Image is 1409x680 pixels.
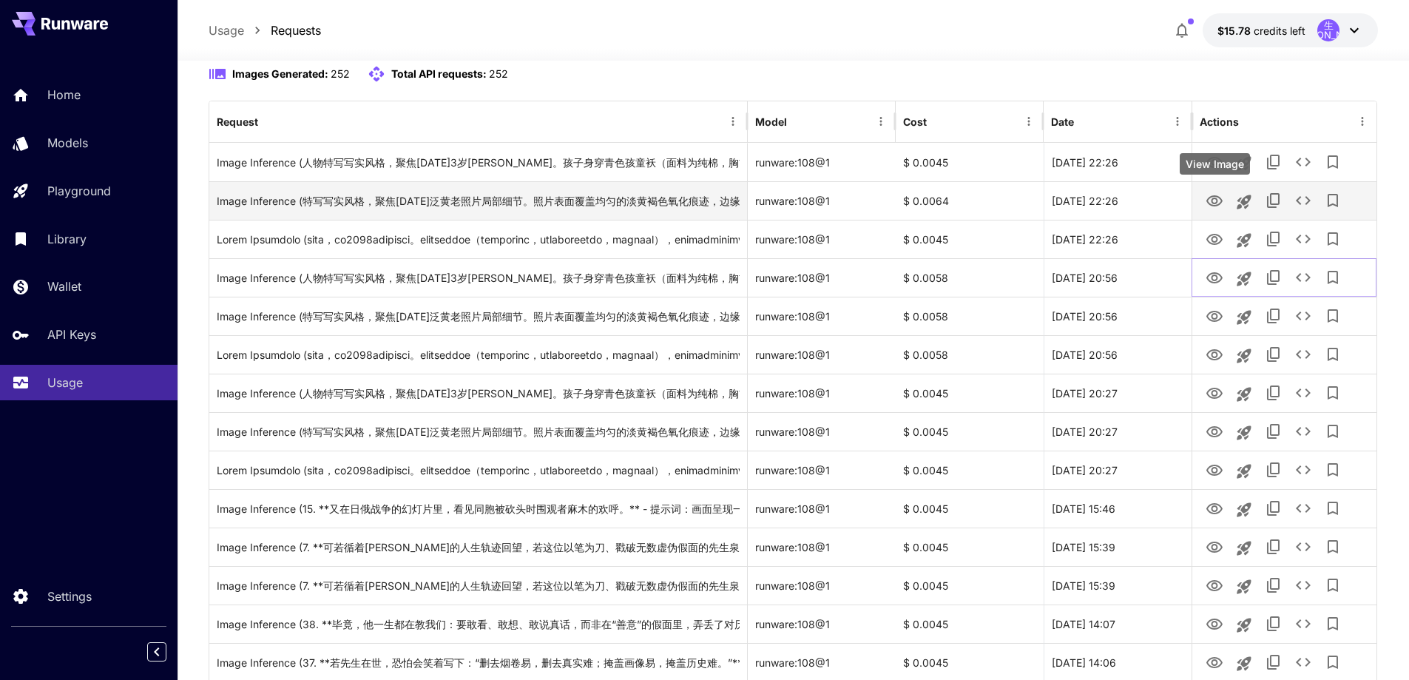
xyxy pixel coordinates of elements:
button: See details [1288,455,1318,485]
button: Menu [723,111,743,132]
p: Wallet [47,277,81,295]
button: See details [1288,570,1318,600]
p: Home [47,86,81,104]
button: Launch in playground [1229,380,1259,409]
button: View Image [1200,647,1229,677]
button: See details [1288,494,1318,523]
div: runware:108@1 [748,528,896,566]
button: Launch in playground [1229,187,1259,217]
button: Copy TaskUUID [1259,532,1288,562]
div: runware:108@1 [748,566,896,605]
div: Actions [1200,115,1239,128]
div: 27 Aug, 2025 20:56 [1044,297,1192,335]
button: See details [1288,647,1318,677]
div: runware:108@1 [748,143,896,181]
button: Add to library [1318,147,1348,177]
div: $15.78144 [1217,23,1305,38]
button: See details [1288,532,1318,562]
div: Model [755,115,787,128]
button: Sort [788,111,809,132]
div: Click to copy prompt [217,297,740,335]
nav: breadcrumb [209,21,321,39]
button: Copy TaskUUID [1259,455,1288,485]
button: Copy TaskUUID [1259,301,1288,331]
button: Add to library [1318,224,1348,254]
button: Copy TaskUUID [1259,609,1288,639]
div: Click to copy prompt [217,567,740,605]
button: View Image [1200,454,1229,485]
button: Launch in playground [1229,649,1259,679]
button: Sort [260,111,280,132]
p: Settings [47,588,92,605]
a: Requests [271,21,321,39]
button: See details [1288,186,1318,215]
button: Copy TaskUUID [1259,224,1288,254]
div: 27 Aug, 2025 20:27 [1044,374,1192,412]
button: Copy TaskUUID [1259,147,1288,177]
button: Collapse sidebar [147,642,166,662]
div: 生[PERSON_NAME] [1317,19,1339,41]
button: Launch in playground [1229,226,1259,255]
button: View Image [1200,300,1229,331]
iframe: Chat Widget [1335,609,1409,680]
button: View Image [1200,339,1229,369]
button: Add to library [1318,494,1348,523]
button: Copy TaskUUID [1259,378,1288,408]
button: Copy TaskUUID [1259,494,1288,523]
div: 27 Aug, 2025 15:39 [1044,566,1192,605]
div: Click to copy prompt [217,528,740,566]
span: credits left [1254,24,1305,37]
div: 27 Aug, 2025 15:39 [1044,528,1192,566]
button: Copy TaskUUID [1259,186,1288,215]
button: Launch in playground [1229,303,1259,332]
span: Total API requests: [391,67,487,80]
button: Sort [928,111,949,132]
div: runware:108@1 [748,258,896,297]
button: $15.78144生[PERSON_NAME] [1203,13,1378,47]
button: Launch in playground [1229,610,1259,640]
button: View Image [1200,493,1229,523]
div: Click to copy prompt [217,490,740,528]
button: Menu [1352,111,1373,132]
button: See details [1288,417,1318,446]
button: View Image [1200,377,1229,408]
div: 27 Aug, 2025 22:26 [1044,143,1192,181]
button: View Image [1200,416,1229,446]
p: Playground [47,182,111,200]
div: runware:108@1 [748,451,896,489]
p: Models [47,134,88,152]
div: $ 0.0058 [896,335,1044,374]
button: Add to library [1318,570,1348,600]
div: $ 0.0058 [896,297,1044,335]
div: runware:108@1 [748,181,896,220]
div: Request [217,115,258,128]
button: View Image [1200,570,1229,600]
button: Copy TaskUUID [1259,417,1288,446]
button: See details [1288,147,1318,177]
button: Launch in playground [1229,457,1259,486]
button: Launch in playground [1229,341,1259,371]
a: Usage [209,21,244,39]
div: 27 Aug, 2025 20:27 [1044,412,1192,451]
button: Launch in playground [1229,264,1259,294]
div: $ 0.0064 [896,181,1044,220]
div: $ 0.0045 [896,451,1044,489]
div: $ 0.0045 [896,528,1044,566]
div: $ 0.0058 [896,258,1044,297]
button: Add to library [1318,455,1348,485]
div: Collapse sidebar [158,639,178,665]
button: Menu [1018,111,1039,132]
button: Launch in playground [1229,418,1259,448]
span: 252 [331,67,350,80]
div: Click to copy prompt [217,144,740,181]
p: API Keys [47,326,96,343]
button: View Image [1200,608,1229,639]
p: Library [47,230,87,248]
button: Copy TaskUUID [1259,647,1288,677]
div: Click to copy prompt [217,374,740,412]
div: runware:108@1 [748,489,896,528]
button: Add to library [1318,186,1348,215]
div: $ 0.0045 [896,143,1044,181]
div: $ 0.0045 [896,412,1044,451]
